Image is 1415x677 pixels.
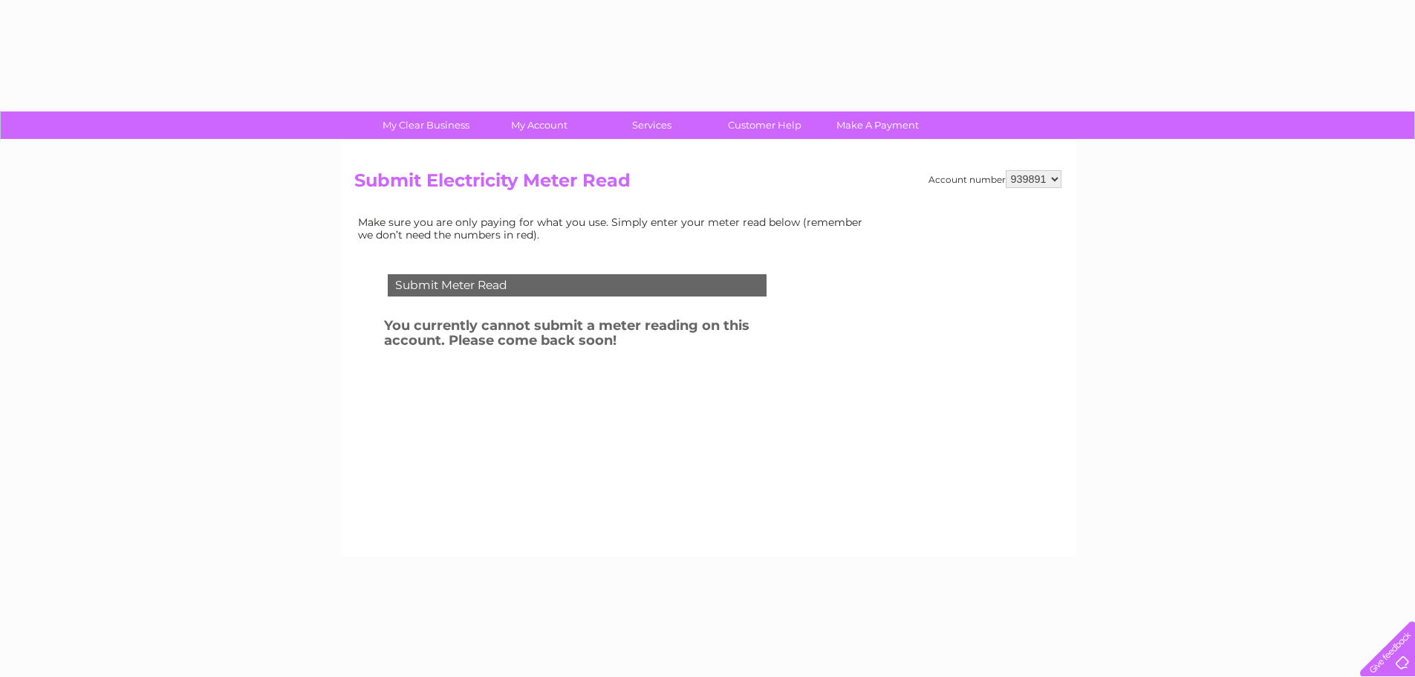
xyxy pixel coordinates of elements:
a: Make A Payment [816,111,939,139]
a: My Clear Business [365,111,487,139]
h3: You currently cannot submit a meter reading on this account. Please come back soon! [384,315,806,356]
div: Account number [928,170,1061,188]
h2: Submit Electricity Meter Read [354,170,1061,198]
a: Customer Help [703,111,826,139]
a: Services [591,111,713,139]
a: My Account [478,111,600,139]
div: Submit Meter Read [388,274,767,297]
td: Make sure you are only paying for what you use. Simply enter your meter read below (remember we d... [354,213,874,244]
